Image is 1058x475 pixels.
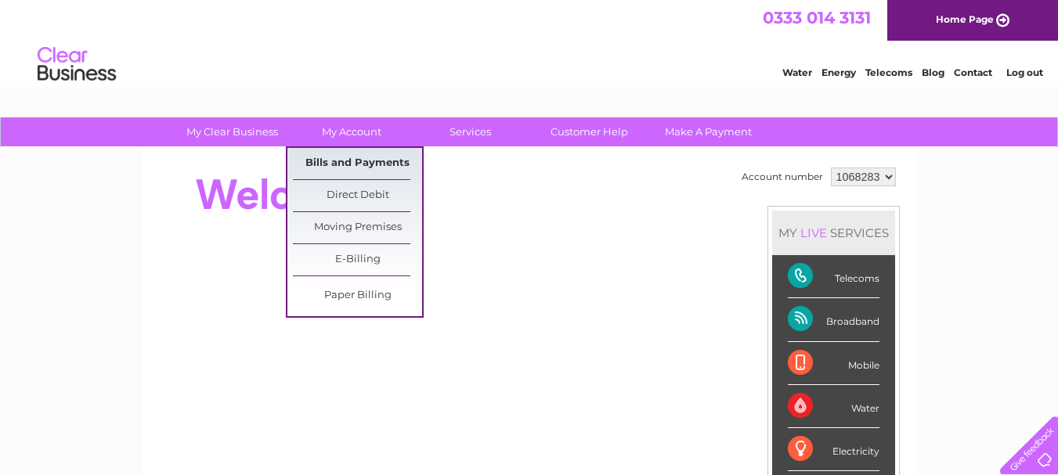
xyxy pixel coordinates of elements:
[788,342,879,385] div: Mobile
[1006,67,1043,78] a: Log out
[788,428,879,471] div: Electricity
[821,67,856,78] a: Energy
[763,8,871,27] a: 0333 014 3131
[293,212,422,243] a: Moving Premises
[644,117,773,146] a: Make A Payment
[293,180,422,211] a: Direct Debit
[788,385,879,428] div: Water
[788,298,879,341] div: Broadband
[954,67,992,78] a: Contact
[922,67,944,78] a: Blog
[37,41,117,88] img: logo.png
[406,117,535,146] a: Services
[738,164,827,190] td: Account number
[168,117,297,146] a: My Clear Business
[287,117,416,146] a: My Account
[293,148,422,179] a: Bills and Payments
[293,280,422,311] a: Paper Billing
[160,9,900,76] div: Clear Business is a trading name of Verastar Limited (registered in [GEOGRAPHIC_DATA] No. 3667643...
[772,211,895,255] div: MY SERVICES
[865,67,912,78] a: Telecoms
[293,244,422,275] a: E-Billing
[525,117,654,146] a: Customer Help
[782,67,812,78] a: Water
[797,225,830,240] div: LIVE
[788,255,879,298] div: Telecoms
